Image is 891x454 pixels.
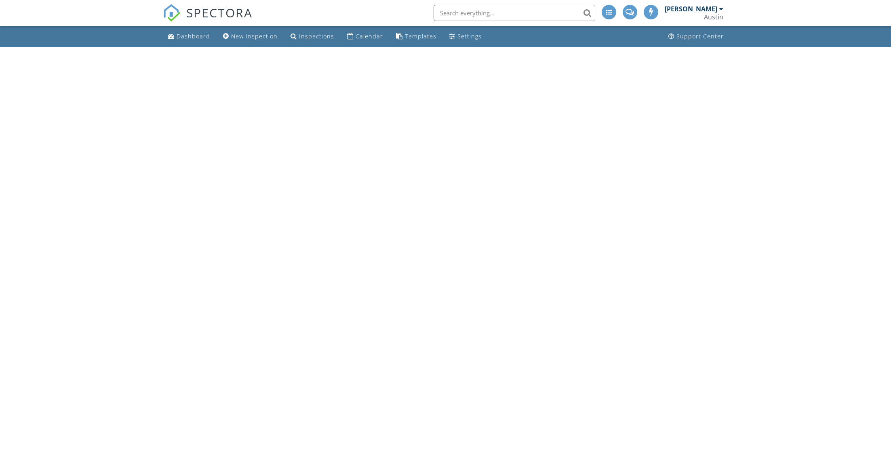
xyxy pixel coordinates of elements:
a: Settings [446,29,485,44]
a: New Inspection [220,29,281,44]
div: Austin [704,13,723,21]
div: Calendar [356,32,383,40]
div: Templates [405,32,436,40]
a: Calendar [344,29,386,44]
a: Inspections [287,29,337,44]
div: Support Center [676,32,724,40]
div: Inspections [299,32,334,40]
div: [PERSON_NAME] [665,5,717,13]
span: SPECTORA [186,4,253,21]
input: Search everything... [434,5,595,21]
a: Support Center [665,29,727,44]
a: Dashboard [164,29,213,44]
a: Templates [393,29,440,44]
div: New Inspection [231,32,278,40]
img: The Best Home Inspection Software - Spectora [163,4,181,22]
div: Settings [457,32,482,40]
div: Dashboard [177,32,210,40]
a: SPECTORA [163,11,253,28]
